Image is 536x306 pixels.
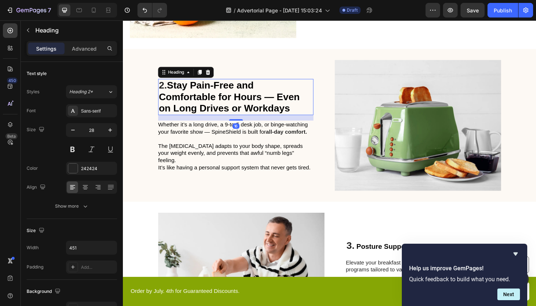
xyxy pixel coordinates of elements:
[247,235,379,243] span: Posture Support That Works Naturally
[66,241,117,254] input: Auto
[116,109,123,115] div: 16
[66,85,117,98] button: Heading 2*
[224,42,400,180] img: gempages_568985417643197461-95e3724e-dad8-4aa7-a908-0212cfa19083.webp
[27,70,47,77] div: Text style
[151,115,195,121] strong: all-day comfort.
[27,107,36,114] div: Font
[497,289,520,300] button: Next question
[38,63,201,99] p: 2.
[27,183,47,192] div: Align
[324,277,430,297] a: GET 50% OFF
[236,253,400,268] p: Elevate your breakfast experience with customized toasting programs tailored to various types of ...
[7,78,18,83] div: 450
[511,250,520,258] button: Hide survey
[81,264,115,271] div: Add...
[27,226,46,236] div: Size
[237,232,400,246] p: 3.
[27,264,43,270] div: Padding
[8,283,218,291] p: Order by July. 4th for Guaranteed Discounts.
[137,3,167,17] div: Undo/Redo
[27,200,117,213] button: Show more
[27,287,62,297] div: Background
[123,20,536,306] iframe: Design area
[35,26,114,35] p: Heading
[81,165,115,172] div: 242424
[38,63,187,99] span: Stay Pain-Free and Comfortable for Hours — Even on Long Drives or Workdays
[347,7,358,13] span: Draft
[37,106,202,161] div: Rich Text Editor. Editing area: main
[494,7,512,14] div: Publish
[358,283,396,291] p: GET 50% OFF
[46,52,66,58] div: Heading
[81,108,115,114] div: Sans-serif
[69,89,93,95] span: Heading 2*
[5,133,18,139] div: Beta
[467,7,479,13] span: Save
[27,165,38,172] div: Color
[236,232,400,247] h2: Rich Text Editor. Editing area: main
[3,3,54,17] button: 7
[37,153,199,159] span: It’s like having a personal support system that never gets tired.
[409,276,520,283] p: Quick feedback to build what you need.
[409,264,520,273] h2: Help us improve GemPages!
[48,6,51,15] p: 7
[37,107,196,121] span: Whether it’s a long drive, a 9-to-5 desk job, or binge-watching your favorite show — SpineShield ...
[237,7,322,14] span: Advertorial Page - [DATE] 15:03:24
[37,62,202,100] h2: Rich Text Editor. Editing area: main
[27,125,46,135] div: Size
[461,3,485,17] button: Save
[27,244,39,251] div: Width
[36,45,57,52] p: Settings
[55,203,89,210] div: Show more
[234,7,236,14] span: /
[27,89,39,95] div: Styles
[37,130,190,151] span: The [MEDICAL_DATA] adapts to your body shape, spreads your weight evenly, and prevents that awful...
[72,45,97,52] p: Advanced
[409,250,520,300] div: Help us improve GemPages!
[488,3,518,17] button: Publish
